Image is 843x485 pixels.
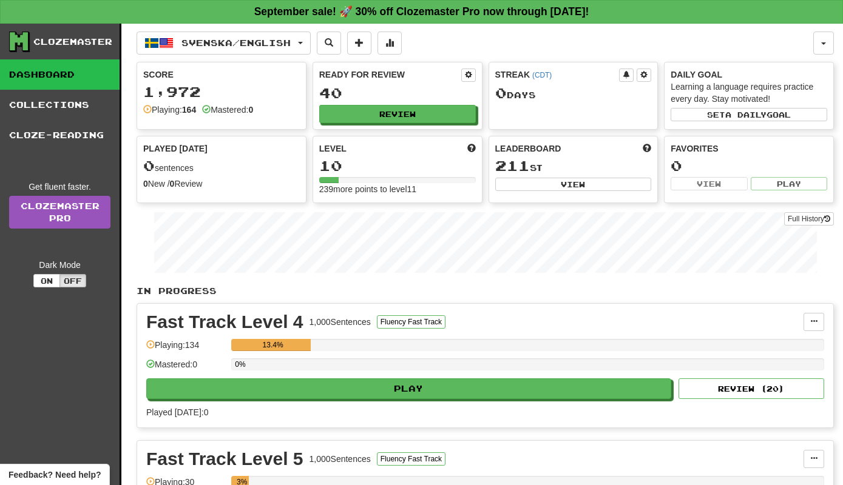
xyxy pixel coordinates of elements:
[495,178,652,191] button: View
[182,105,196,115] strong: 164
[248,105,253,115] strong: 0
[146,339,225,359] div: Playing: 134
[751,177,827,190] button: Play
[643,142,651,155] span: This week in points, UTC
[146,378,671,399] button: Play
[33,274,60,287] button: On
[143,104,196,116] div: Playing:
[725,110,767,119] span: a daily
[467,142,476,155] span: Score more points to level up
[202,104,253,116] div: Mastered:
[33,36,112,48] div: Clozemaster
[310,453,371,465] div: 1,000 Sentences
[137,32,311,55] button: Svenska/English
[671,177,747,190] button: View
[143,179,148,189] strong: 0
[347,32,371,55] button: Add sentence to collection
[671,81,827,105] div: Learning a language requires practice every day. Stay motivated!
[377,315,445,329] button: Fluency Fast Track
[377,452,445,466] button: Fluency Fast Track
[319,69,461,81] div: Ready for Review
[319,85,476,101] div: 40
[495,157,530,174] span: 211
[319,142,347,155] span: Level
[495,158,652,174] div: st
[235,339,311,351] div: 13.4%
[9,259,110,271] div: Dark Mode
[310,316,371,328] div: 1,000 Sentences
[146,450,303,468] div: Fast Track Level 5
[59,274,86,287] button: Off
[495,142,561,155] span: Leaderboard
[317,32,341,55] button: Search sentences
[671,108,827,121] button: Seta dailygoal
[143,178,300,190] div: New / Review
[9,196,110,229] a: ClozemasterPro
[143,142,208,155] span: Played [DATE]
[146,313,303,331] div: Fast Track Level 4
[377,32,402,55] button: More stats
[319,183,476,195] div: 239 more points to level 11
[143,69,300,81] div: Score
[143,84,300,99] div: 1,972
[495,69,620,81] div: Streak
[671,69,827,81] div: Daily Goal
[679,378,824,399] button: Review (20)
[319,105,476,123] button: Review
[495,85,652,101] div: Day s
[8,469,101,481] span: Open feedback widget
[9,181,110,193] div: Get fluent faster.
[495,84,507,101] span: 0
[170,179,175,189] strong: 0
[146,358,225,378] div: Mastered: 0
[254,5,589,18] strong: September sale! 🚀 30% off Clozemaster Pro now through [DATE]!
[532,71,552,79] a: (CDT)
[146,407,208,417] span: Played [DATE]: 0
[671,158,827,173] div: 0
[181,38,291,48] span: Svenska / English
[137,285,834,297] p: In Progress
[143,157,155,174] span: 0
[671,142,827,155] div: Favorites
[143,158,300,174] div: sentences
[784,212,834,226] button: Full History
[319,158,476,173] div: 10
